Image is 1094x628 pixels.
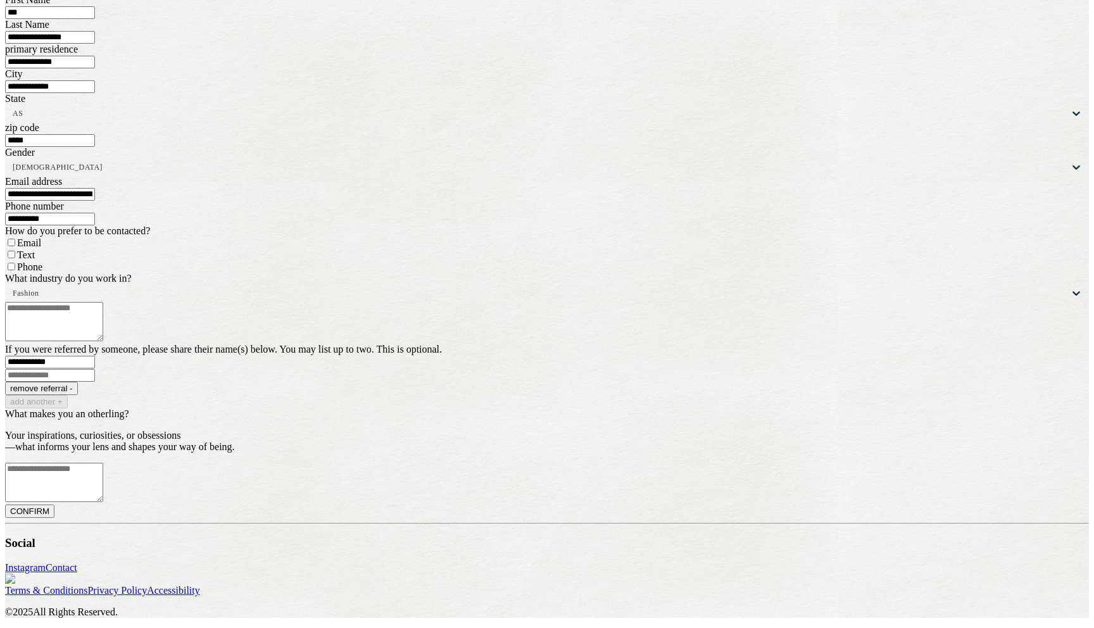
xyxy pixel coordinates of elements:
[5,19,49,30] label: Last Name
[5,382,78,395] button: remove referral -
[5,93,25,104] label: State
[5,147,35,158] label: Gender
[5,585,87,596] a: Terms & Conditions
[87,585,147,596] a: Privacy Policy
[5,176,62,187] label: Email address
[17,249,35,260] label: Text
[5,574,33,585] img: logo
[5,225,150,236] label: How do you prefer to be contacted?
[13,289,39,298] div: Fashion
[5,122,39,133] label: zip code
[5,606,1089,618] p: © 2025 All Rights Reserved.
[46,562,77,573] a: Contact
[5,505,54,518] button: CONFIRM
[5,536,1089,550] h3: Social
[13,109,23,118] div: AS
[13,163,103,172] div: [DEMOGRAPHIC_DATA]
[5,44,78,54] label: primary residence
[5,68,23,79] label: City
[5,395,68,408] button: add another +
[5,562,46,573] a: Instagram
[147,585,200,596] a: Accessibility
[5,430,1089,453] p: Your inspirations, curiosities, or obsessions —what informs your lens and shapes your way of being.
[5,201,64,211] label: Phone number
[5,344,442,355] label: If you were referred by someone, please share their name(s) below. You may list up to two. This i...
[5,408,129,419] label: What makes you an otherling?
[17,237,41,248] label: Email
[17,261,42,272] label: Phone
[5,273,132,284] label: What industry do you work in?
